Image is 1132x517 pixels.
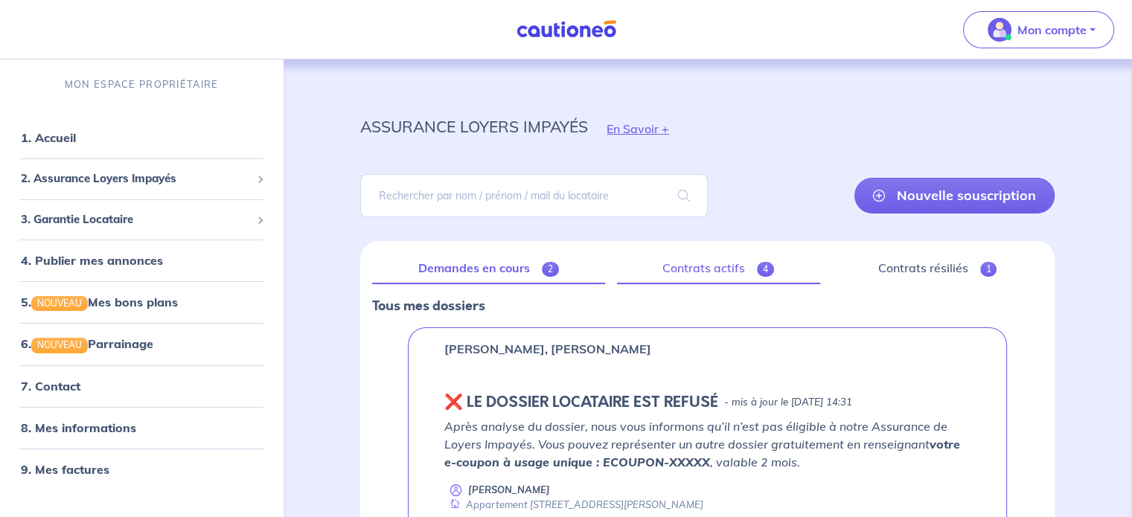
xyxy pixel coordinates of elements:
[963,11,1114,48] button: illu_account_valid_menu.svgMon compte
[757,262,774,277] span: 4
[444,394,970,411] div: state: REJECTED, Context: NEW,MAYBE-CERTIFICATE,RELATIONSHIP,LESSOR-DOCUMENTS
[21,211,251,228] span: 3. Garantie Locataire
[21,170,251,187] span: 2. Assurance Loyers Impayés
[832,253,1043,284] a: Contrats résiliés1
[1017,21,1087,39] p: Mon compte
[6,329,277,359] div: 6.NOUVEAUParrainage
[988,18,1011,42] img: illu_account_valid_menu.svg
[588,107,688,150] button: En Savoir +
[360,113,588,140] p: assurance loyers impayés
[21,462,109,477] a: 9. Mes factures
[21,379,80,394] a: 7. Contact
[660,175,708,216] span: search
[6,287,277,317] div: 5.NOUVEAUMes bons plans
[542,262,559,277] span: 2
[21,130,76,145] a: 1. Accueil
[6,371,277,401] div: 7. Contact
[444,498,703,512] div: Appartement [STREET_ADDRESS][PERSON_NAME]
[21,336,153,351] a: 6.NOUVEAUParrainage
[468,483,550,497] p: [PERSON_NAME]
[21,295,178,309] a: 5.NOUVEAUMes bons plans
[21,253,163,268] a: 4. Publier mes annonces
[854,178,1055,213] a: Nouvelle souscription
[65,77,218,91] p: MON ESPACE PROPRIÉTAIRE
[360,174,707,217] input: Rechercher par nom / prénom / mail du locataire
[372,296,1043,315] p: Tous mes dossiers
[617,253,820,284] a: Contrats actifs4
[6,245,277,275] div: 4. Publier mes annonces
[372,253,604,284] a: Demandes en cours2
[6,413,277,443] div: 8. Mes informations
[511,20,622,39] img: Cautioneo
[444,394,718,411] h5: ❌️️ LE DOSSIER LOCATAIRE EST REFUSÉ
[6,205,277,234] div: 3. Garantie Locataire
[6,455,277,484] div: 9. Mes factures
[980,262,997,277] span: 1
[444,417,970,471] p: Après analyse du dossier, nous vous informons qu’il n’est pas éligible à notre Assurance de Loyer...
[724,395,852,410] p: - mis à jour le [DATE] 14:31
[444,340,651,358] p: [PERSON_NAME], [PERSON_NAME]
[6,164,277,193] div: 2. Assurance Loyers Impayés
[21,420,136,435] a: 8. Mes informations
[6,123,277,152] div: 1. Accueil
